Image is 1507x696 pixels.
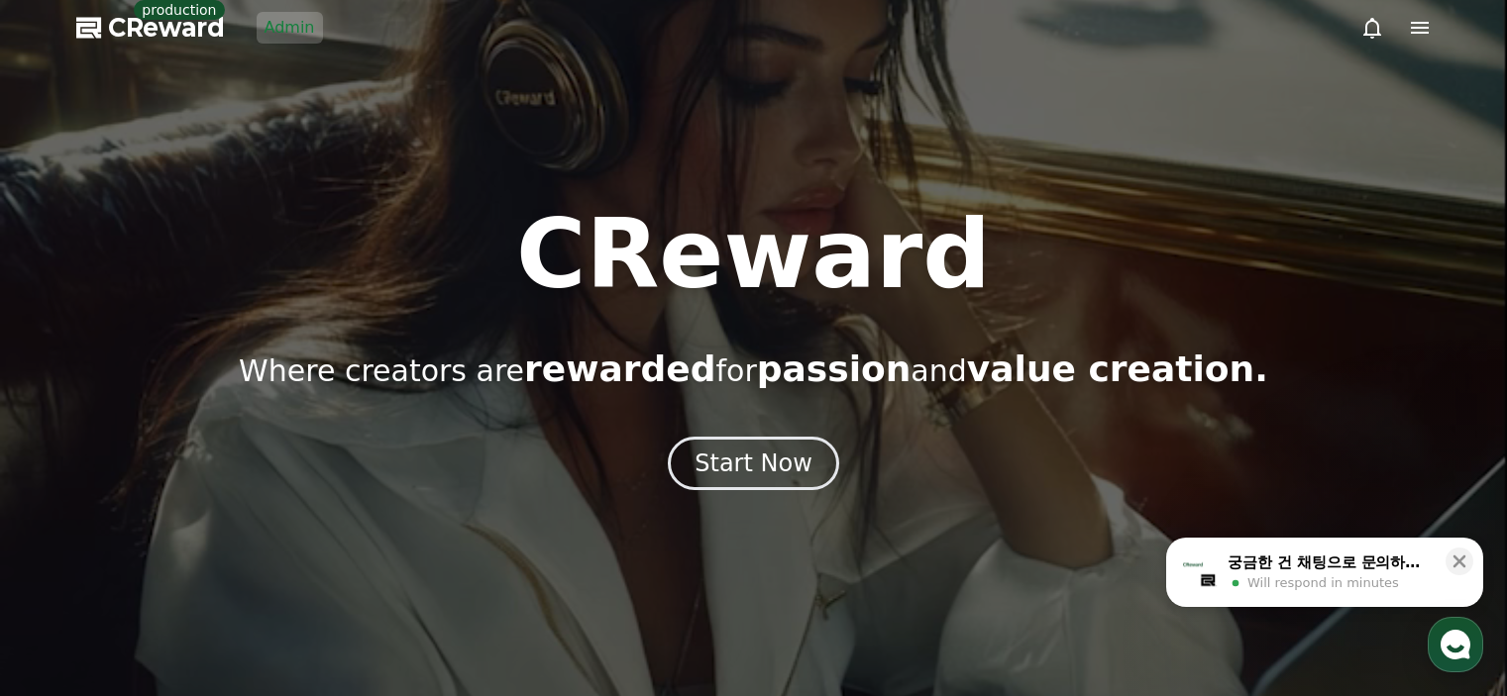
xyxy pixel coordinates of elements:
a: Start Now [668,456,839,475]
a: CReward [76,12,225,44]
span: rewarded [524,348,715,389]
h1: CReward [516,207,991,302]
button: Start Now [668,437,839,490]
span: value creation. [967,348,1268,389]
div: Start Now [695,447,812,479]
span: passion [757,348,912,389]
a: Admin [257,12,323,44]
p: Where creators are for and [239,349,1268,389]
span: CReward [108,12,225,44]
